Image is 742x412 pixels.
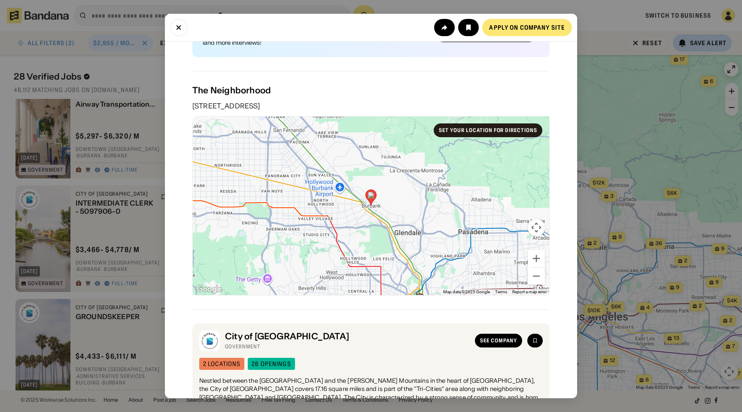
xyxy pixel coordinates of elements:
button: Map camera controls [528,219,545,236]
div: [STREET_ADDRESS] [192,102,550,109]
img: Google [195,284,223,295]
div: Apply on company site [489,25,565,31]
div: See company [480,338,517,343]
img: City of Burbank logo [199,330,220,351]
div: City of [GEOGRAPHIC_DATA] [225,331,470,341]
button: Zoom in [528,250,545,267]
div: Nestled between the [GEOGRAPHIC_DATA] and the [PERSON_NAME] Mountains in the heart of [GEOGRAPHIC... [199,377,543,402]
button: Zoom out [528,267,545,285]
span: Map data ©2025 Google [443,289,490,294]
a: Report a map error [512,289,547,294]
div: 2 locations [203,361,240,367]
button: Close [170,19,187,36]
div: The Neighborhood [192,85,550,95]
div: 26 openings [252,361,291,367]
div: Government [225,343,470,350]
div: Set your location for directions [439,128,537,133]
a: Terms (opens in new tab) [495,289,507,294]
a: Open this area in Google Maps (opens a new window) [195,284,223,295]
